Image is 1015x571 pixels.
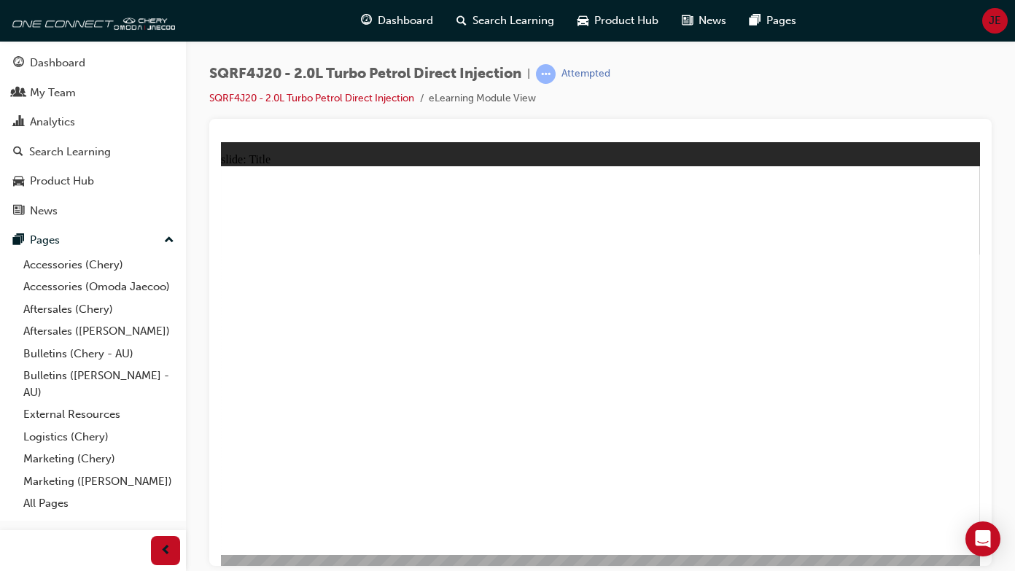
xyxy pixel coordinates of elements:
[7,6,175,35] img: oneconnect
[6,109,180,136] a: Analytics
[17,298,180,321] a: Aftersales (Chery)
[456,12,467,30] span: search-icon
[766,12,796,29] span: Pages
[6,168,180,195] a: Product Hub
[13,87,24,100] span: people-icon
[670,6,738,36] a: news-iconNews
[750,12,761,30] span: pages-icon
[17,492,180,515] a: All Pages
[17,470,180,493] a: Marketing ([PERSON_NAME])
[209,92,414,104] a: SQRF4J20 - 2.0L Turbo Petrol Direct Injection
[30,173,94,190] div: Product Hub
[30,85,76,101] div: My Team
[429,90,536,107] li: eLearning Module View
[13,146,23,159] span: search-icon
[6,139,180,166] a: Search Learning
[6,198,180,225] a: News
[17,426,180,448] a: Logistics (Chery)
[699,12,726,29] span: News
[982,8,1008,34] button: JE
[17,448,180,470] a: Marketing (Chery)
[17,320,180,343] a: Aftersales ([PERSON_NAME])
[13,116,24,129] span: chart-icon
[30,55,85,71] div: Dashboard
[6,227,180,254] button: Pages
[30,203,58,220] div: News
[577,12,588,30] span: car-icon
[566,6,670,36] a: car-iconProduct Hub
[361,12,372,30] span: guage-icon
[164,231,174,250] span: up-icon
[17,254,180,276] a: Accessories (Chery)
[378,12,433,29] span: Dashboard
[965,521,1000,556] div: Open Intercom Messenger
[536,64,556,84] span: learningRecordVerb_ATTEMPT-icon
[13,234,24,247] span: pages-icon
[6,47,180,227] button: DashboardMy TeamAnalyticsSearch LearningProduct HubNews
[29,144,111,160] div: Search Learning
[13,205,24,218] span: news-icon
[989,12,1001,29] span: JE
[6,50,180,77] a: Dashboard
[17,403,180,426] a: External Resources
[738,6,808,36] a: pages-iconPages
[17,276,180,298] a: Accessories (Omoda Jaecoo)
[30,232,60,249] div: Pages
[17,343,180,365] a: Bulletins (Chery - AU)
[160,542,171,560] span: prev-icon
[561,67,610,81] div: Attempted
[445,6,566,36] a: search-iconSearch Learning
[30,114,75,131] div: Analytics
[209,66,521,82] span: SQRF4J20 - 2.0L Turbo Petrol Direct Injection
[472,12,554,29] span: Search Learning
[527,66,530,82] span: |
[682,12,693,30] span: news-icon
[13,175,24,188] span: car-icon
[594,12,658,29] span: Product Hub
[6,79,180,106] a: My Team
[349,6,445,36] a: guage-iconDashboard
[17,365,180,403] a: Bulletins ([PERSON_NAME] - AU)
[13,57,24,70] span: guage-icon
